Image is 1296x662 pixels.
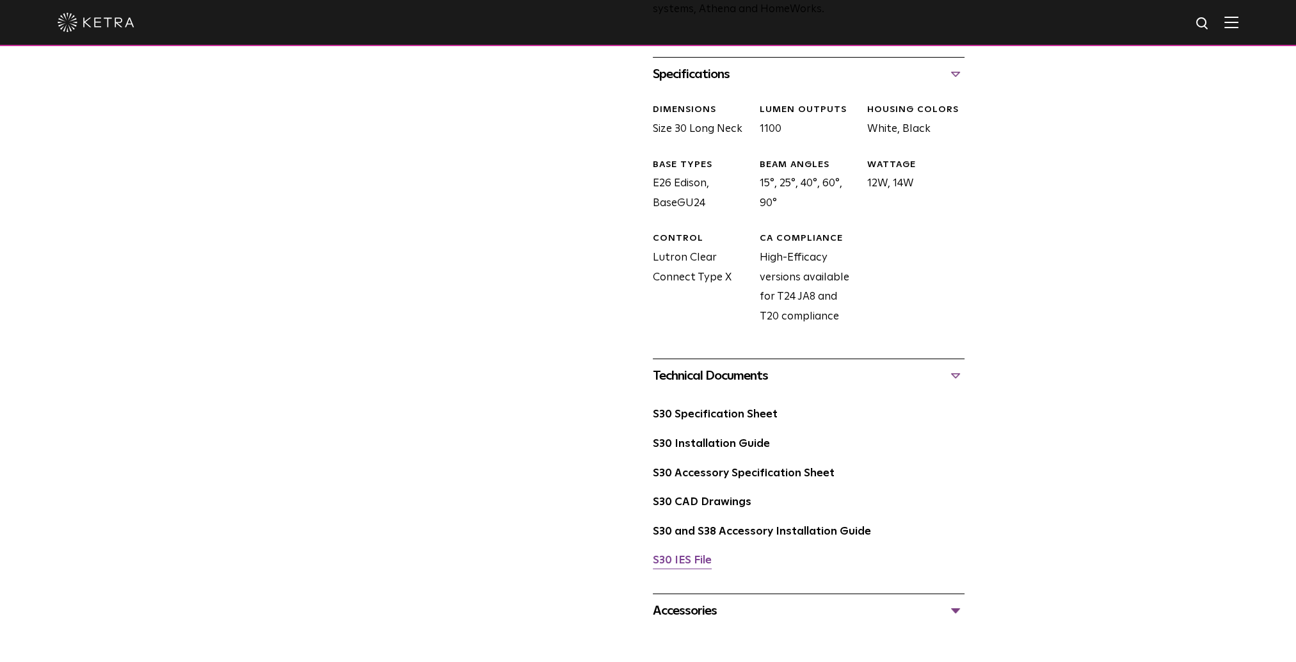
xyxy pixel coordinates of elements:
[653,232,750,245] div: CONTROL
[750,104,857,139] div: 1100
[653,468,835,479] a: S30 Accessory Specification Sheet
[653,601,964,621] div: Accessories
[760,232,857,245] div: CA COMPLIANCE
[653,104,750,117] div: DIMENSIONS
[643,104,750,139] div: Size 30 Long Neck
[58,13,134,32] img: ketra-logo-2019-white
[653,526,871,537] a: S30 and S38 Accessory Installation Guide
[643,232,750,327] div: Lutron Clear Connect Type X
[1224,16,1238,28] img: Hamburger%20Nav.svg
[653,409,778,420] a: S30 Specification Sheet
[643,159,750,214] div: E26 Edison, BaseGU24
[653,64,964,85] div: Specifications
[867,104,964,117] div: HOUSING COLORS
[867,159,964,172] div: WATTAGE
[653,497,751,508] a: S30 CAD Drawings
[750,159,857,214] div: 15°, 25°, 40°, 60°, 90°
[760,159,857,172] div: BEAM ANGLES
[857,159,964,214] div: 12W, 14W
[857,104,964,139] div: White, Black
[653,439,770,449] a: S30 Installation Guide
[750,232,857,327] div: High-Efficacy versions available for T24 JA8 and T20 compliance
[1195,16,1211,32] img: search icon
[760,104,857,117] div: LUMEN OUTPUTS
[653,159,750,172] div: BASE TYPES
[653,366,964,386] div: Technical Documents
[653,555,712,566] a: S30 IES File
